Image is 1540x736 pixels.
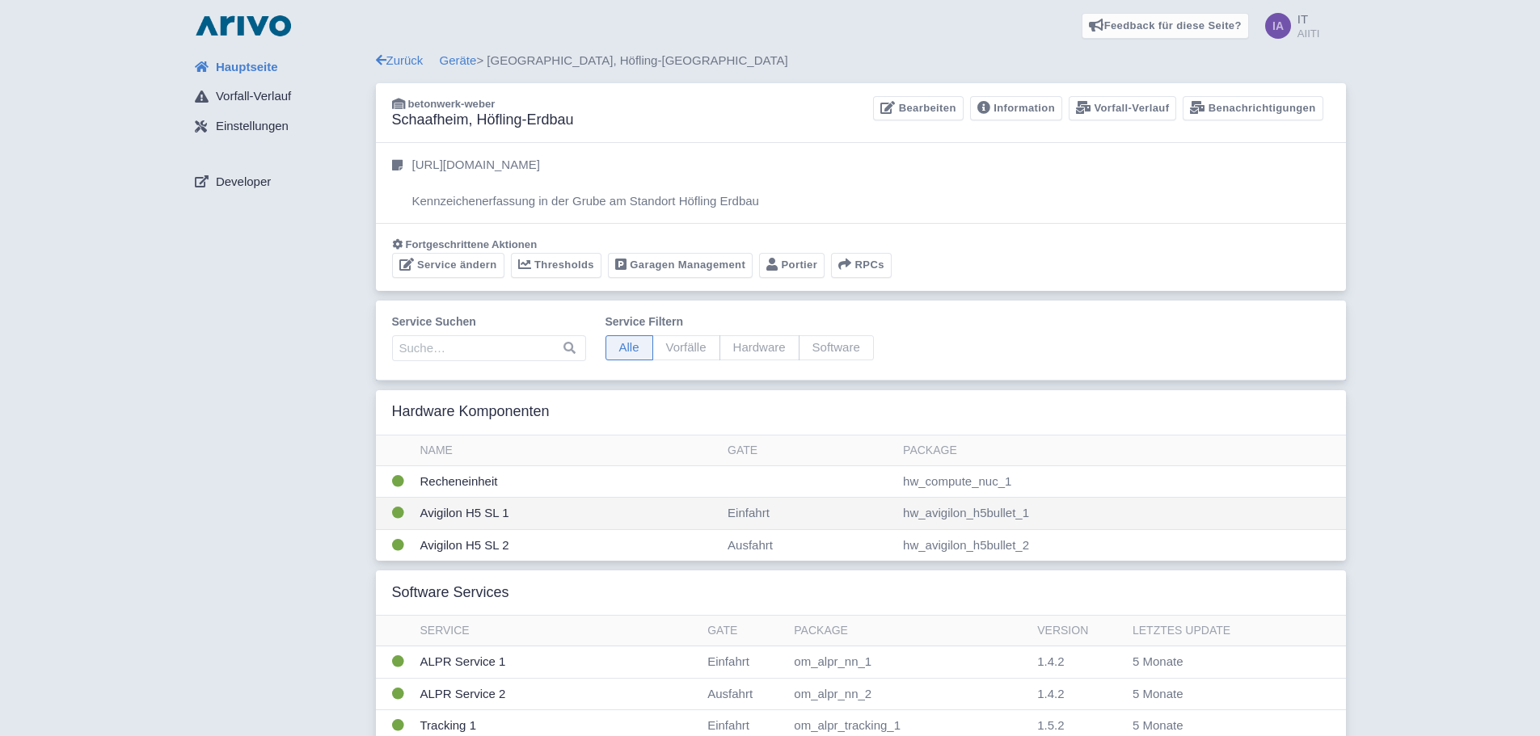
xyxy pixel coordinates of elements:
span: IT [1297,12,1308,26]
td: hw_avigilon_h5bullet_1 [897,498,1345,530]
a: Geräte [440,53,477,67]
a: Vorfall-Verlauf [1069,96,1176,121]
a: Benachrichtigungen [1183,96,1323,121]
span: Hauptseite [216,58,278,77]
div: > [GEOGRAPHIC_DATA], Höfling-[GEOGRAPHIC_DATA] [376,52,1346,70]
span: 1.5.2 [1037,718,1064,732]
a: IT AIITI [1255,13,1320,39]
td: Avigilon H5 SL 1 [414,498,722,530]
span: Software [799,335,874,360]
td: om_alpr_nn_1 [787,646,1031,679]
th: Service [414,616,702,646]
span: Vorfall-Verlauf [216,87,291,106]
td: 5 Monate [1126,646,1312,679]
a: Information [970,96,1062,121]
span: 1.4.2 [1037,654,1064,668]
span: Developer [216,173,271,191]
span: Vorfälle [652,335,720,360]
td: om_alpr_nn_2 [787,678,1031,710]
button: RPCs [831,253,892,278]
a: Garagen Management [608,253,753,278]
a: Service ändern [392,253,504,278]
td: ALPR Service 1 [414,646,702,679]
a: Feedback für diese Seite? [1082,13,1249,39]
td: hw_avigilon_h5bullet_2 [897,529,1345,561]
img: logo [192,13,295,39]
span: Alle [605,335,653,360]
a: Portier [759,253,825,278]
span: Einstellungen [216,117,289,136]
a: Thresholds [511,253,601,278]
a: Vorfall-Verlauf [182,82,376,112]
span: Hardware [719,335,800,360]
h3: Schaafheim, Höfling-Erdbau [392,111,574,129]
a: Zurück [376,53,424,67]
label: Service filtern [605,313,874,330]
th: Gate [721,435,897,466]
td: ALPR Service 2 [414,678,702,710]
td: hw_compute_nuc_1 [897,465,1345,498]
span: Fortgeschrittene Aktionen [406,238,538,250]
th: Letztes Update [1126,616,1312,646]
h3: Software Services [392,584,509,602]
th: Package [897,435,1345,466]
a: Hauptseite [182,52,376,82]
span: 1.4.2 [1037,687,1064,700]
td: Einfahrt [721,498,897,530]
td: Einfahrt [701,646,787,679]
th: Gate [701,616,787,646]
a: Einstellungen [182,111,376,142]
td: Ausfahrt [721,529,897,561]
th: Name [414,435,722,466]
td: Recheneinheit [414,465,722,498]
td: Ausfahrt [701,678,787,710]
p: [URL][DOMAIN_NAME] Kennzeichenerfassung in der Grube am Standort Höfling Erdbau [412,156,759,211]
input: Suche… [392,335,586,361]
th: Version [1031,616,1126,646]
th: Package [787,616,1031,646]
a: Developer [182,166,376,197]
a: Bearbeiten [873,96,963,121]
h3: Hardware Komponenten [392,403,550,421]
label: Service suchen [392,313,586,330]
small: AIITI [1297,28,1320,39]
span: betonwerk-weber [408,98,496,110]
td: 5 Monate [1126,678,1312,710]
td: Avigilon H5 SL 2 [414,529,722,561]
